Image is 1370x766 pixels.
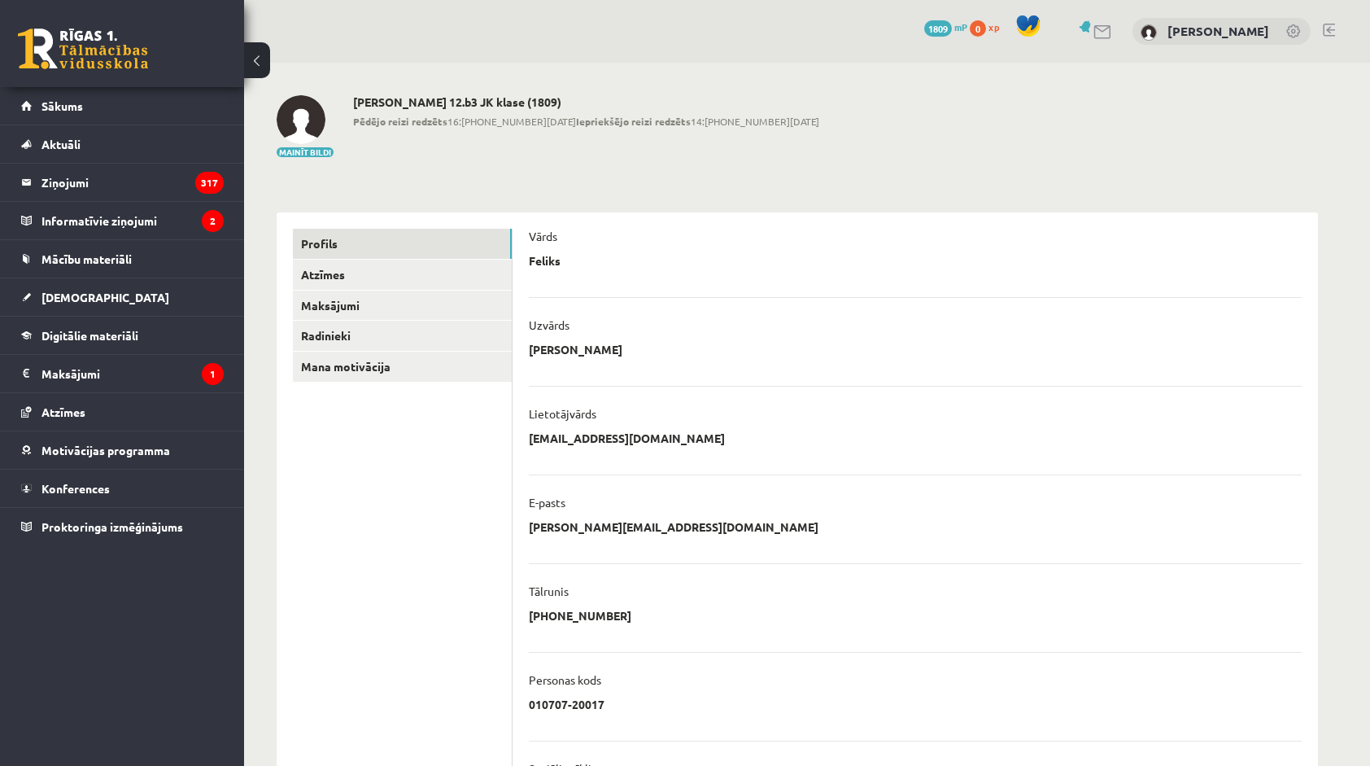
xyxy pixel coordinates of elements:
span: Mācību materiāli [41,252,132,266]
img: Feliks Vladimirovs [1141,24,1157,41]
span: Digitālie materiāli [41,328,138,343]
a: Mana motivācija [293,352,512,382]
span: xp [988,20,999,33]
a: Profils [293,229,512,259]
b: Iepriekšējo reizi redzēts [576,115,691,128]
a: [PERSON_NAME] [1167,23,1269,39]
span: Proktoringa izmēģinājums [41,519,183,534]
legend: Ziņojumi [41,164,224,201]
p: Feliks [529,253,561,268]
a: Konferences [21,470,224,507]
a: Atzīmes [21,393,224,431]
legend: Informatīvie ziņojumi [41,202,224,239]
span: mP [954,20,967,33]
span: Konferences [41,481,110,496]
p: Uzvārds [529,317,569,332]
a: 1809 mP [924,20,967,33]
a: Radinieki [293,321,512,351]
p: Lietotājvārds [529,406,596,421]
a: Maksājumi [293,291,512,321]
i: 317 [195,172,224,194]
a: [DEMOGRAPHIC_DATA] [21,278,224,316]
a: Mācību materiāli [21,240,224,278]
span: Atzīmes [41,405,85,419]
button: Mainīt bildi [277,147,334,157]
span: 0 [970,20,986,37]
p: Personas kods [529,672,601,687]
a: 0 xp [970,20,1007,33]
i: 1 [202,363,224,385]
a: Rīgas 1. Tālmācības vidusskola [18,28,148,69]
a: Proktoringa izmēģinājums [21,508,224,545]
span: 1809 [924,20,952,37]
b: Pēdējo reizi redzēts [353,115,447,128]
p: Tālrunis [529,584,569,598]
a: Digitālie materiāli [21,317,224,354]
legend: Maksājumi [41,355,224,392]
p: [EMAIL_ADDRESS][DOMAIN_NAME] [529,431,725,445]
span: Aktuāli [41,137,81,151]
p: 010707-20017 [529,697,604,711]
p: E-pasts [529,495,565,510]
span: 16:[PHONE_NUMBER][DATE] 14:[PHONE_NUMBER][DATE] [353,114,819,129]
p: Vārds [529,229,557,243]
a: Motivācijas programma [21,431,224,469]
p: [PERSON_NAME] [529,342,622,357]
p: [PERSON_NAME][EMAIL_ADDRESS][DOMAIN_NAME] [529,519,818,534]
a: Atzīmes [293,260,512,290]
a: Ziņojumi317 [21,164,224,201]
span: Sākums [41,98,83,113]
p: [PHONE_NUMBER] [529,608,631,623]
span: Motivācijas programma [41,443,170,457]
i: 2 [202,210,224,232]
a: Informatīvie ziņojumi2 [21,202,224,239]
img: Feliks Vladimirovs [277,95,325,144]
h2: [PERSON_NAME] 12.b3 JK klase (1809) [353,95,819,109]
a: Maksājumi1 [21,355,224,392]
a: Aktuāli [21,125,224,163]
a: Sākums [21,87,224,125]
span: [DEMOGRAPHIC_DATA] [41,290,169,304]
